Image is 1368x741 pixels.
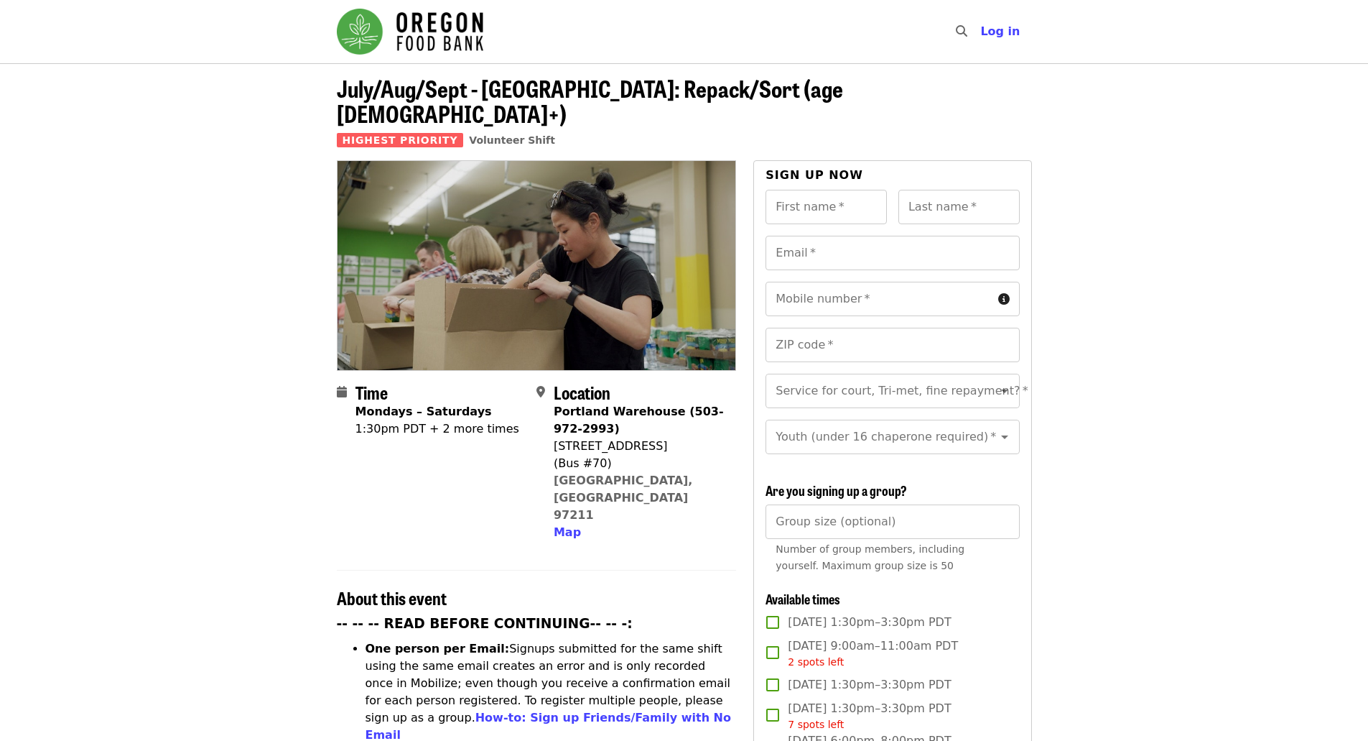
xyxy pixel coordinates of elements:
[355,420,519,438] div: 1:30pm PDT + 2 more times
[337,9,483,55] img: Oregon Food Bank - Home
[976,14,987,49] input: Search
[355,379,388,405] span: Time
[788,656,844,668] span: 2 spots left
[766,328,1019,362] input: ZIP code
[766,236,1019,270] input: Email
[554,525,581,539] span: Map
[337,585,447,610] span: About this event
[536,385,545,399] i: map-marker-alt icon
[788,719,844,730] span: 7 spots left
[766,505,1019,539] input: [object Object]
[766,589,840,608] span: Available times
[956,24,967,38] i: search icon
[995,381,1015,401] button: Open
[969,17,1031,46] button: Log in
[995,427,1015,447] button: Open
[337,385,347,399] i: calendar icon
[338,161,736,369] img: July/Aug/Sept - Portland: Repack/Sort (age 8+) organized by Oregon Food Bank
[366,642,510,655] strong: One person per Email:
[554,405,724,436] strong: Portland Warehouse (503-972-2993)
[766,190,887,224] input: First name
[766,282,992,316] input: Mobile number
[554,474,693,522] a: [GEOGRAPHIC_DATA], [GEOGRAPHIC_DATA] 97211
[355,405,492,418] strong: Mondays – Saturdays
[337,616,633,631] strong: -- -- -- READ BEFORE CONTINUING-- -- -:
[554,455,725,472] div: (Bus #70)
[337,71,843,130] span: July/Aug/Sept - [GEOGRAPHIC_DATA]: Repack/Sort (age [DEMOGRAPHIC_DATA]+)
[337,133,464,147] span: Highest Priority
[766,168,863,182] span: Sign up now
[998,293,1010,306] i: circle-info icon
[554,524,581,541] button: Map
[980,24,1020,38] span: Log in
[788,638,958,670] span: [DATE] 9:00am–11:00am PDT
[788,700,951,732] span: [DATE] 1:30pm–3:30pm PDT
[776,543,964,571] span: Number of group members, including yourself. Maximum group size is 50
[469,134,555,146] a: Volunteer Shift
[766,481,907,500] span: Are you signing up a group?
[788,676,951,694] span: [DATE] 1:30pm–3:30pm PDT
[788,614,951,631] span: [DATE] 1:30pm–3:30pm PDT
[554,379,610,405] span: Location
[898,190,1020,224] input: Last name
[554,438,725,455] div: [STREET_ADDRESS]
